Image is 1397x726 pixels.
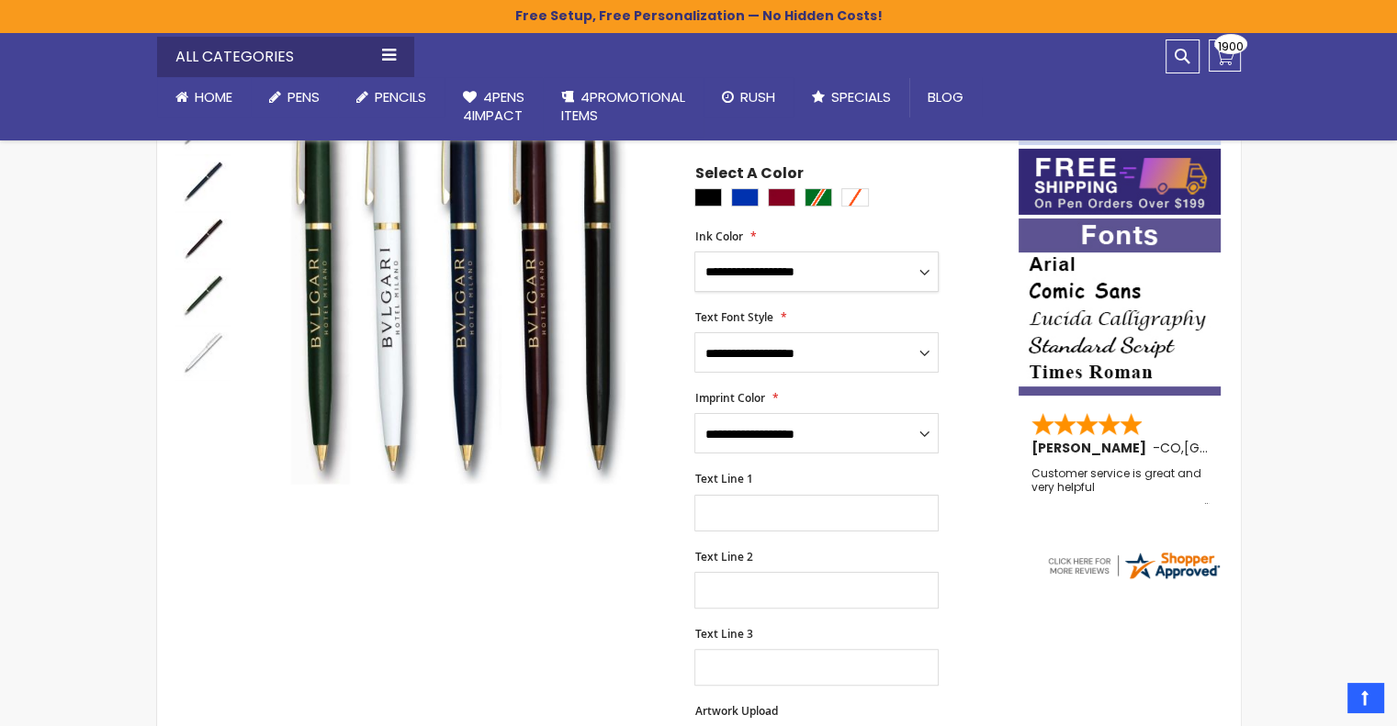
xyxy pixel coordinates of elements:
span: 1900 [1218,38,1244,55]
a: Pens [251,77,338,117]
a: 1900 [1209,39,1241,72]
a: Home [157,77,251,117]
div: All Categories [157,37,414,77]
img: Angel Gold Twist Pen [175,211,231,266]
img: 4pens.com widget logo [1045,549,1222,582]
span: Rush [740,87,775,106]
span: [PERSON_NAME] [1031,439,1153,457]
span: [GEOGRAPHIC_DATA] [1184,439,1319,457]
span: 4Pens 4impact [463,87,524,125]
span: Text Line 1 [694,471,752,486]
span: Text Line 2 [694,549,752,564]
div: Customer service is great and very helpful [1031,467,1210,507]
a: Specials [794,77,909,117]
span: Blog [928,87,963,106]
span: Pens [287,87,320,106]
a: Blog [909,77,982,117]
span: CO [1160,439,1181,457]
div: Black [694,188,722,207]
span: Text Font Style [694,309,772,325]
div: Burgundy [768,188,795,207]
span: Ink Color [694,229,742,244]
span: Pencils [375,87,426,106]
span: Text Line 3 [694,626,752,642]
a: 4Pens4impact [445,77,543,137]
span: 4PROMOTIONAL ITEMS [561,87,685,125]
div: Angel Gold Twist Pen [175,152,232,209]
div: Angel Gold Twist Pen [175,266,232,323]
div: Angel Gold Twist Pen [175,209,232,266]
a: 4pens.com certificate URL [1045,570,1222,586]
iframe: Google Customer Reviews [1245,676,1397,726]
img: Angel Gold Twist Pen [175,325,231,380]
img: Free shipping on orders over $199 [1019,149,1221,215]
span: Imprint Color [694,390,764,406]
div: Blue [731,188,759,207]
span: Artwork Upload [694,703,777,719]
img: Angel Gold Twist Pen [175,268,231,323]
a: Pencils [338,77,445,117]
span: - , [1153,439,1319,457]
span: Home [195,87,232,106]
a: 4PROMOTIONALITEMS [543,77,704,137]
div: Angel Gold Twist Pen [175,323,231,380]
img: Angel Gold Twist Pen [250,64,670,484]
img: font-personalization-examples [1019,218,1221,396]
span: Specials [831,87,891,106]
span: Select A Color [694,163,803,188]
img: Angel Gold Twist Pen [175,154,231,209]
a: Rush [704,77,794,117]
